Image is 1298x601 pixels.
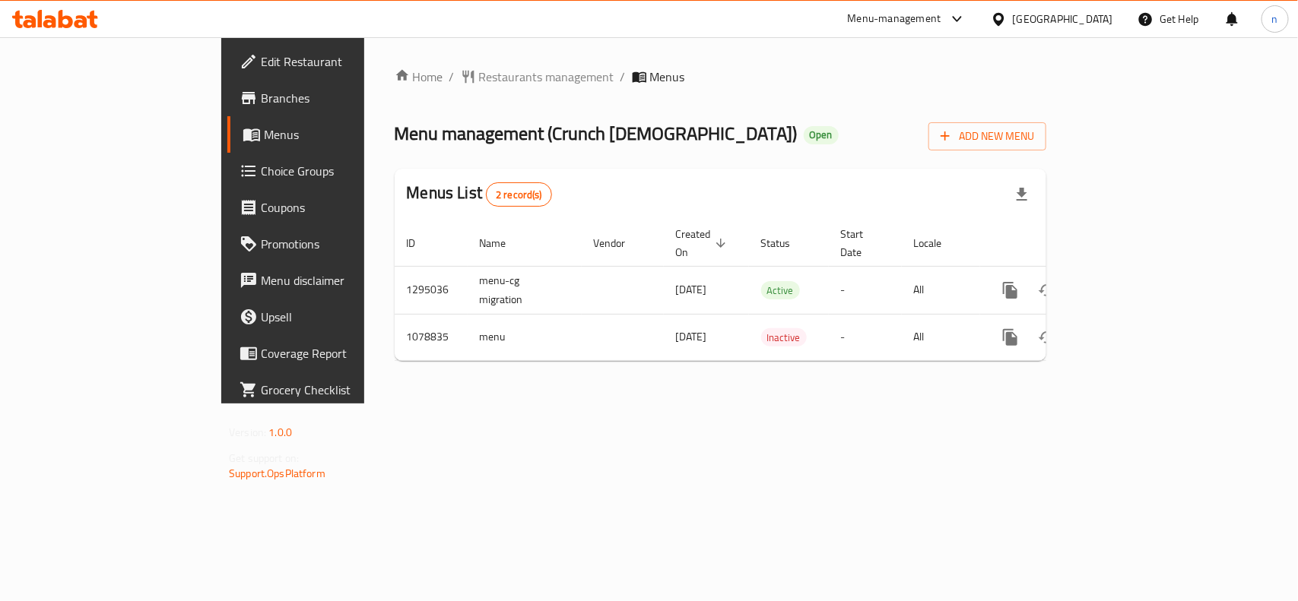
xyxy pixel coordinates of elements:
[261,381,426,399] span: Grocery Checklist
[914,234,962,252] span: Locale
[761,234,811,252] span: Status
[261,52,426,71] span: Edit Restaurant
[761,282,800,299] span: Active
[761,281,800,299] div: Active
[227,372,438,408] a: Grocery Checklist
[761,329,807,346] span: Inactive
[650,68,685,86] span: Menus
[449,68,455,86] li: /
[468,266,582,314] td: menu-cg migration
[841,225,884,261] span: Start Date
[407,182,552,207] h2: Menus List
[902,314,980,360] td: All
[227,43,438,80] a: Edit Restaurant
[395,220,1150,361] table: enhanced table
[676,327,707,346] span: [DATE]
[227,116,438,153] a: Menus
[407,234,436,252] span: ID
[227,262,438,299] a: Menu disclaimer
[848,10,941,28] div: Menu-management
[227,153,438,189] a: Choice Groups
[928,122,1046,150] button: Add New Menu
[229,422,266,442] span: Version:
[676,280,707,299] span: [DATE]
[261,344,426,362] span: Coverage Report
[468,314,582,360] td: menu
[941,127,1034,146] span: Add New Menu
[261,271,426,289] span: Menu disclaimer
[229,463,325,483] a: Support.OpsPlatform
[487,188,551,202] span: 2 record(s)
[1272,11,1278,27] span: n
[227,335,438,372] a: Coverage Report
[829,314,902,360] td: -
[229,448,299,468] span: Get support on:
[620,68,626,86] li: /
[980,220,1150,267] th: Actions
[804,128,839,141] span: Open
[1029,272,1065,308] button: Change Status
[902,266,980,314] td: All
[227,226,438,262] a: Promotions
[594,234,646,252] span: Vendor
[1029,319,1065,356] button: Change Status
[261,162,426,180] span: Choice Groups
[261,89,426,107] span: Branches
[804,126,839,144] div: Open
[992,272,1029,308] button: more
[676,225,731,261] span: Created On
[227,189,438,226] a: Coupons
[761,328,807,346] div: Inactive
[480,234,526,252] span: Name
[261,235,426,253] span: Promotions
[264,125,426,144] span: Menus
[227,299,438,335] a: Upsell
[1013,11,1113,27] div: [GEOGRAPHIC_DATA]
[486,182,552,207] div: Total records count
[395,68,1046,86] nav: breadcrumb
[829,266,902,314] td: -
[227,80,438,116] a: Branches
[479,68,614,86] span: Restaurants management
[1004,176,1040,213] div: Export file
[268,422,292,442] span: 1.0.0
[461,68,614,86] a: Restaurants management
[261,308,426,326] span: Upsell
[261,198,426,217] span: Coupons
[395,116,798,150] span: Menu management ( Crunch [DEMOGRAPHIC_DATA] )
[992,319,1029,356] button: more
